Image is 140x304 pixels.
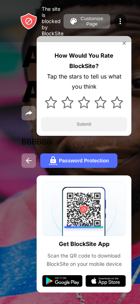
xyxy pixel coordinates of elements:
img: star.svg [61,96,74,108]
img: back.svg [24,156,33,165]
img: qrcode.svg [42,181,126,236]
img: google-play.svg [42,275,83,287]
img: menu-icon.svg [116,17,125,26]
div: BBBBBB [22,137,118,146]
img: share.svg [24,109,33,117]
img: pallet.svg [69,17,78,26]
button: Password Protection [40,153,117,168]
img: star.svg [111,96,123,108]
div: Tap the stars to tell us what you think [41,71,127,92]
img: star.svg [45,96,57,108]
div: Scan the QR code to download BlockSite on your mobile device [42,252,126,268]
div: How Would You Rate BlockSite? [41,50,127,71]
span: AAAAAA [22,39,91,109]
div: Customize Page [79,16,104,27]
img: header-logo.svg [20,13,37,30]
button: Customize Page [64,14,110,28]
div: Password Protection [59,158,109,164]
button: Submit [41,117,127,131]
img: app-store.svg [85,275,126,287]
div: The site is blocked by BlockSite [42,6,64,36]
img: rate-us-close.svg [121,40,127,46]
img: star.svg [78,96,90,108]
img: password.svg [49,156,57,165]
img: star.svg [94,96,107,108]
div: Get BlockSite App [59,239,109,249]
